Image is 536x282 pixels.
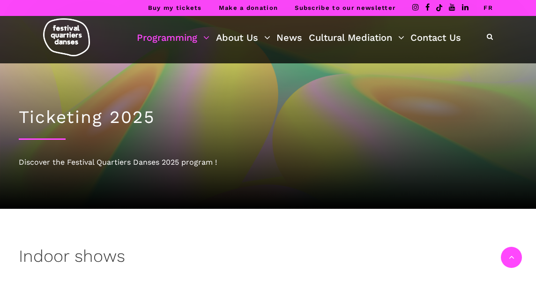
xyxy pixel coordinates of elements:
[484,4,493,11] a: FR
[219,4,278,11] a: Make a donation
[295,4,395,11] a: Subscribe to our newsletter
[216,30,270,46] a: About Us
[43,18,90,56] img: logo-fqd-med
[19,107,517,128] h1: Ticketing 2025
[19,246,125,270] h3: Indoor shows
[148,4,202,11] a: Buy my tickets
[276,30,302,46] a: News
[137,30,209,46] a: Programming
[410,30,461,46] a: Contact Us
[309,30,404,46] a: Cultural Mediation
[19,156,517,168] div: Discover the Festival Quartiers Danses 2025 program !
